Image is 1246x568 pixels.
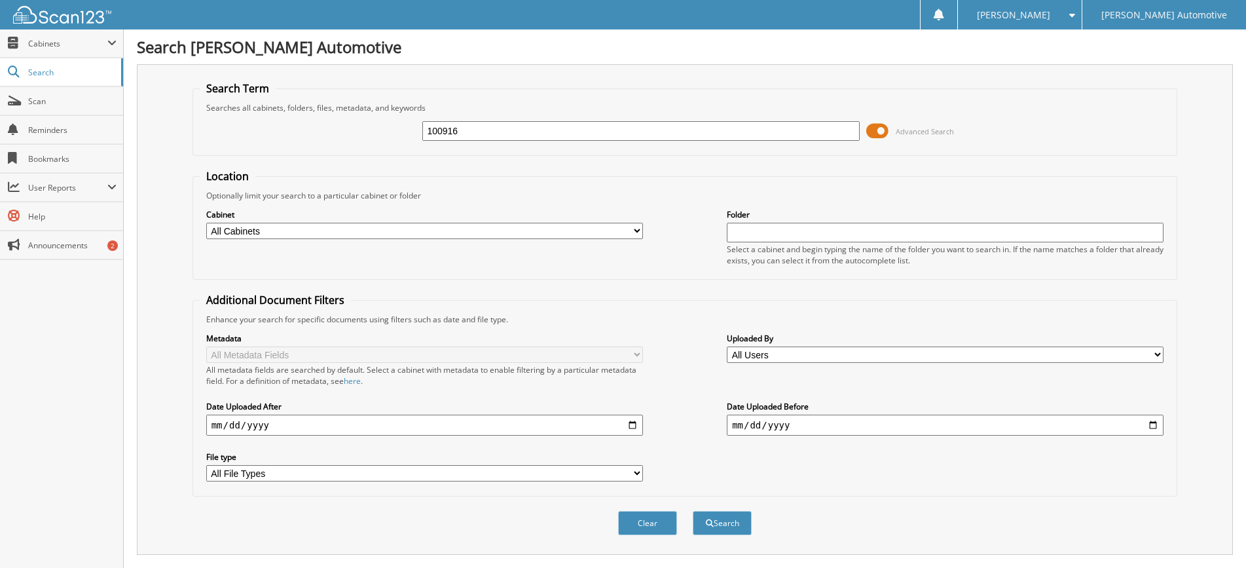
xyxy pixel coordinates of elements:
label: Folder [727,209,1164,220]
input: end [727,415,1164,436]
legend: Location [200,169,255,183]
div: Enhance your search for specific documents using filters such as date and file type. [200,314,1171,325]
input: start [206,415,643,436]
div: 2 [107,240,118,251]
div: All metadata fields are searched by default. Select a cabinet with metadata to enable filtering b... [206,364,643,387]
label: Date Uploaded Before [727,401,1164,412]
span: Bookmarks [28,153,117,164]
span: [PERSON_NAME] [977,11,1050,19]
label: Cabinet [206,209,643,220]
label: Date Uploaded After [206,401,643,412]
span: Announcements [28,240,117,251]
legend: Search Term [200,81,276,96]
div: Searches all cabinets, folders, files, metadata, and keywords [200,102,1171,113]
span: Reminders [28,124,117,136]
label: Metadata [206,333,643,344]
a: here [344,375,361,387]
label: File type [206,451,643,463]
span: [PERSON_NAME] Automotive [1101,11,1227,19]
span: Help [28,211,117,222]
h1: Search [PERSON_NAME] Automotive [137,36,1233,58]
span: User Reports [28,182,107,193]
div: Select a cabinet and begin typing the name of the folder you want to search in. If the name match... [727,244,1164,266]
button: Clear [618,511,677,535]
span: Scan [28,96,117,107]
div: Optionally limit your search to a particular cabinet or folder [200,190,1171,201]
label: Uploaded By [727,333,1164,344]
legend: Additional Document Filters [200,293,351,307]
span: Cabinets [28,38,107,49]
button: Search [693,511,752,535]
span: Search [28,67,115,78]
img: scan123-logo-white.svg [13,6,111,24]
span: Advanced Search [896,126,954,136]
